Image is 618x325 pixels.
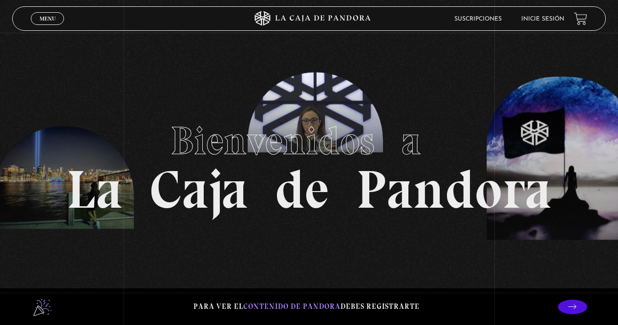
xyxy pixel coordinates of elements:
[454,16,502,22] a: Suscripciones
[66,109,552,217] h1: La Caja de Pandora
[574,12,587,25] a: View your shopping cart
[36,24,59,31] span: Cerrar
[170,117,448,164] span: Bienvenidos a
[243,302,341,311] span: contenido de Pandora
[521,16,564,22] a: Inicie sesión
[40,16,56,22] span: Menu
[193,300,420,313] p: Para ver el debes registrarte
